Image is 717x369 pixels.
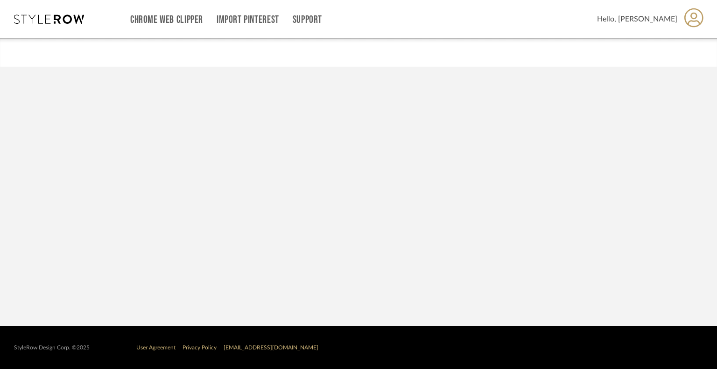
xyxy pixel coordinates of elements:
[597,14,677,25] span: Hello, [PERSON_NAME]
[183,345,217,350] a: Privacy Policy
[217,16,279,24] a: Import Pinterest
[224,345,318,350] a: [EMAIL_ADDRESS][DOMAIN_NAME]
[130,16,203,24] a: Chrome Web Clipper
[293,16,322,24] a: Support
[136,345,176,350] a: User Agreement
[14,344,90,351] div: StyleRow Design Corp. ©2025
